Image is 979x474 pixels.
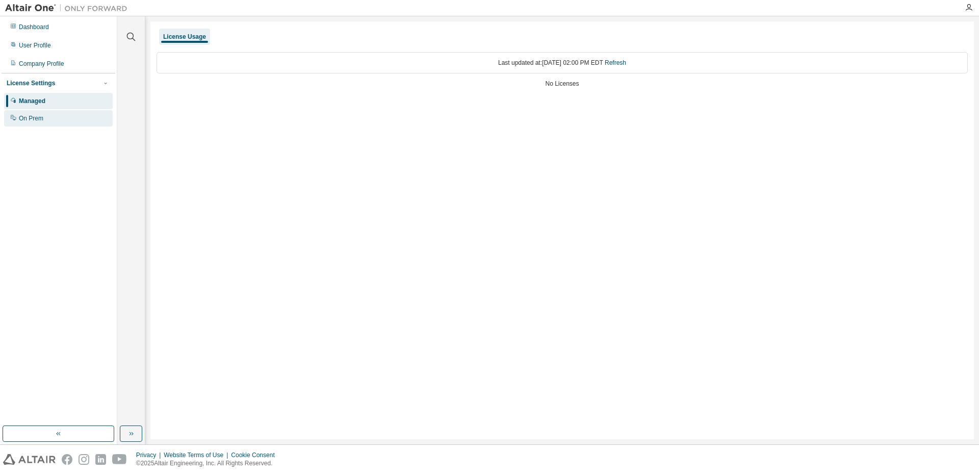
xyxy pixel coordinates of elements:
[605,59,626,66] a: Refresh
[164,451,231,459] div: Website Terms of Use
[157,52,968,73] div: Last updated at: [DATE] 02:00 PM EDT
[62,454,72,465] img: facebook.svg
[7,79,55,87] div: License Settings
[95,454,106,465] img: linkedin.svg
[19,97,45,105] div: Managed
[79,454,89,465] img: instagram.svg
[19,114,43,122] div: On Prem
[19,41,51,49] div: User Profile
[19,23,49,31] div: Dashboard
[3,454,56,465] img: altair_logo.svg
[112,454,127,465] img: youtube.svg
[163,33,206,41] div: License Usage
[157,80,968,88] div: No Licenses
[19,60,64,68] div: Company Profile
[5,3,133,13] img: Altair One
[136,459,281,468] p: © 2025 Altair Engineering, Inc. All Rights Reserved.
[136,451,164,459] div: Privacy
[231,451,280,459] div: Cookie Consent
